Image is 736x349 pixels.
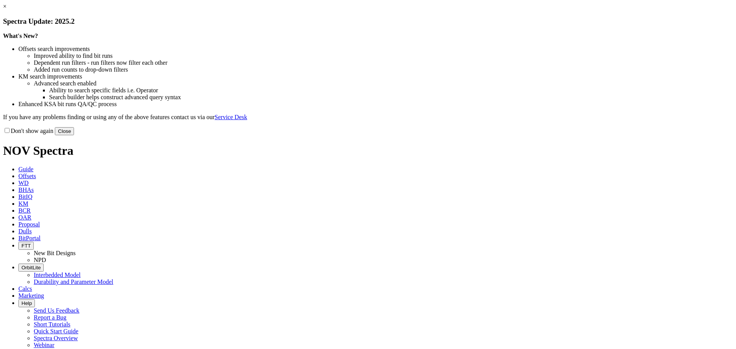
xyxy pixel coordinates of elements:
[3,3,7,10] a: ×
[3,144,733,158] h1: NOV Spectra
[34,59,733,66] li: Dependent run filters - run filters now filter each other
[3,114,733,121] p: If you have any problems finding or using any of the above features contact us via our
[21,265,41,270] span: OrbitLite
[34,272,80,278] a: Interbedded Model
[34,335,78,341] a: Spectra Overview
[34,52,733,59] li: Improved ability to find bit runs
[5,128,10,133] input: Don't show again
[18,292,44,299] span: Marketing
[18,214,31,221] span: OAR
[18,221,40,228] span: Proposal
[49,94,733,101] li: Search builder helps construct advanced query syntax
[21,300,32,306] span: Help
[18,187,34,193] span: BHAs
[215,114,247,120] a: Service Desk
[21,243,31,249] span: FTT
[34,257,46,263] a: NPD
[34,314,66,321] a: Report a Bug
[34,321,71,328] a: Short Tutorials
[18,207,31,214] span: BCR
[18,73,733,80] li: KM search improvements
[34,328,78,334] a: Quick Start Guide
[49,87,733,94] li: Ability to search specific fields i.e. Operator
[18,228,32,234] span: Dulls
[34,66,733,73] li: Added run counts to drop-down filters
[18,173,36,179] span: Offsets
[55,127,74,135] button: Close
[18,166,33,172] span: Guide
[18,193,32,200] span: BitIQ
[3,17,733,26] h3: Spectra Update: 2025.2
[3,33,38,39] strong: What's New?
[18,101,733,108] li: Enhanced KSA bit runs QA/QC process
[34,307,79,314] a: Send Us Feedback
[18,46,733,52] li: Offsets search improvements
[18,180,29,186] span: WD
[18,285,32,292] span: Calcs
[18,200,28,207] span: KM
[34,279,113,285] a: Durability and Parameter Model
[34,250,76,256] a: New Bit Designs
[3,128,53,134] label: Don't show again
[34,342,54,348] a: Webinar
[34,80,733,87] li: Advanced search enabled
[18,235,41,241] span: BitPortal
